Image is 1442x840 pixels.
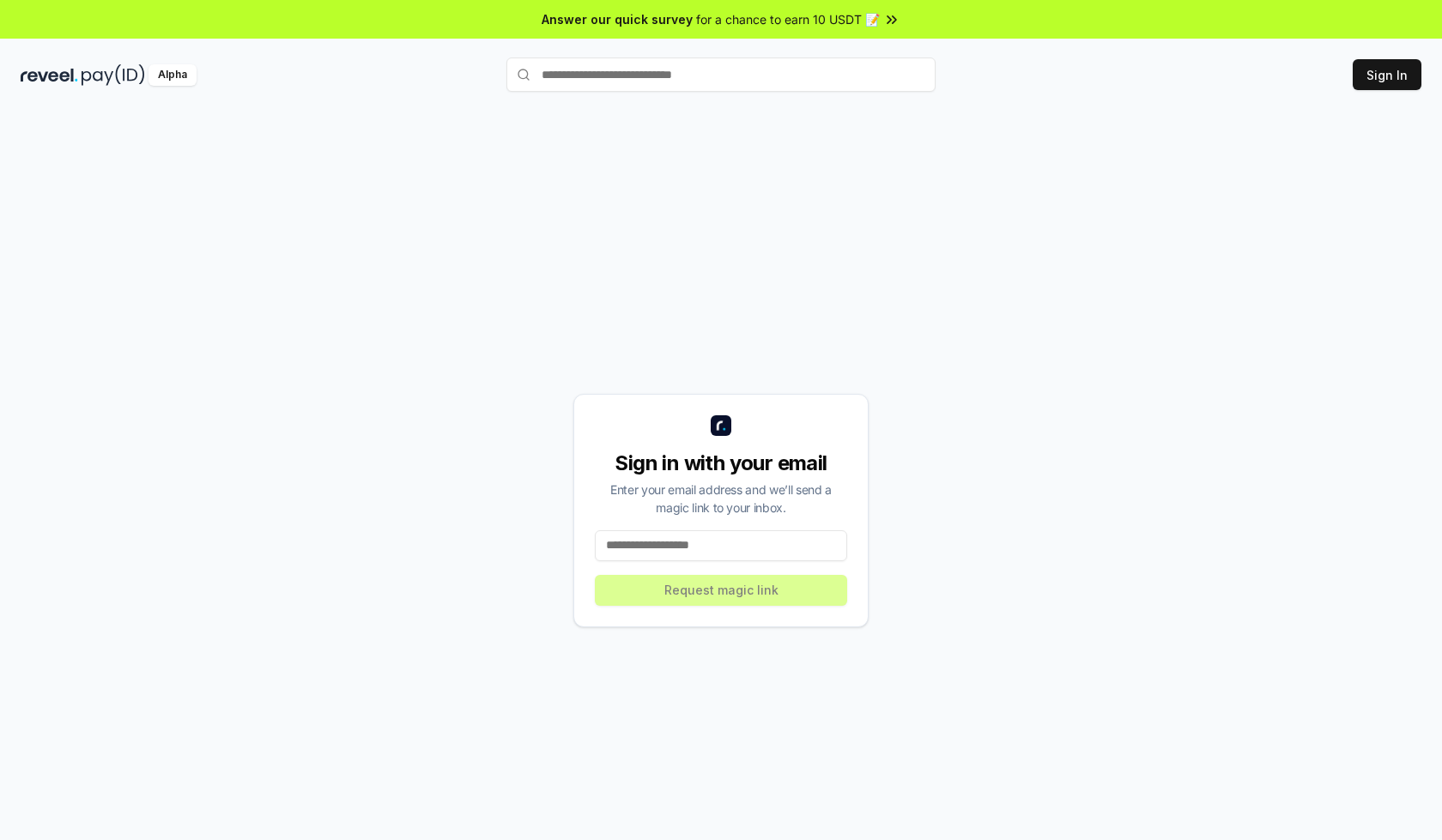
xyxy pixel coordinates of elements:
[711,415,731,436] img: logo_small
[148,64,197,86] div: Alpha
[696,10,880,28] span: for a chance to earn 10 USDT 📝
[1353,59,1421,90] button: Sign In
[82,64,145,86] img: pay_id
[595,480,847,517] div: Enter your email address and we’ll send a magic link to your inbox.
[21,64,78,86] img: reveel_dark
[595,450,847,477] div: Sign in with your email
[542,10,693,28] span: Answer our quick survey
